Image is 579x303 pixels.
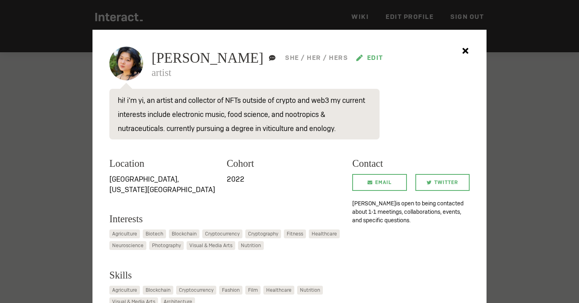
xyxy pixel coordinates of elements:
[205,230,240,237] span: Cryptocurrency
[172,230,197,237] span: Blockchain
[146,287,170,294] span: Blockchain
[222,287,240,294] span: Fashion
[109,268,344,283] h3: Skills
[112,230,137,237] span: Agriculture
[434,174,458,191] span: Twitter
[112,287,137,294] span: Agriculture
[312,230,337,237] span: Healthcare
[241,242,261,249] span: Nutrition
[152,51,263,65] span: [PERSON_NAME]
[287,230,303,237] span: Fitness
[248,230,278,237] span: Cryptography
[352,156,470,171] h3: Contact
[285,55,348,61] h5: she / her / hers
[353,54,386,62] a: Edit
[109,156,218,171] h3: Location
[367,55,383,61] span: Edit
[300,287,320,294] span: Nutrition
[146,230,163,237] span: Biotech
[227,156,336,171] h3: Cohort
[179,287,214,294] span: Cryptocurrency
[266,287,292,294] span: Healthcare
[152,68,470,78] h3: artist
[248,287,258,294] span: Film
[352,199,470,225] p: [PERSON_NAME] is open to being contacted about 1-1 meetings, collaborations, events, and specific...
[112,242,144,249] span: Neuroscience
[152,242,181,249] span: Photography
[352,174,407,191] a: Email
[109,174,218,195] p: [GEOGRAPHIC_DATA], [US_STATE][GEOGRAPHIC_DATA]
[227,174,336,184] p: 2022
[375,174,392,191] span: Email
[109,89,380,139] p: hi! i’m yi, an artist and collector of NFTs outside of crypto and web3 my current interests inclu...
[109,212,344,227] h3: Interests
[189,242,232,249] span: Visual & Media Arts
[415,174,470,191] a: Twitter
